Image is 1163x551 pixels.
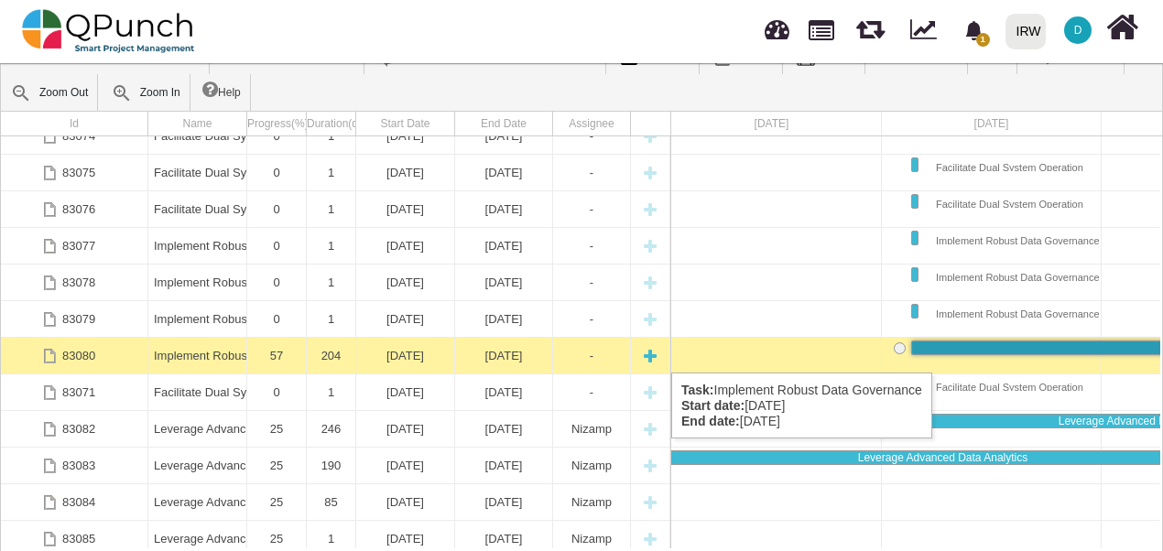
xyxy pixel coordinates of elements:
[253,374,300,410] div: 0
[553,155,631,190] div: -
[253,301,300,337] div: 0
[765,11,789,38] span: Dashboard
[559,228,625,264] div: -
[154,155,241,190] div: Facilitate Dual System Operation
[247,191,307,227] div: 0
[455,112,553,135] div: End Date
[1074,25,1082,36] span: D
[455,338,553,373] div: 27-03-2026
[253,155,300,190] div: 0
[455,484,553,520] div: 16-01-2026
[559,265,625,300] div: -
[1,155,670,191] div: Task: Facilitate Dual System Operation Start date: 05-09-2025 End date: 05-09-2025
[461,338,547,373] div: [DATE]
[247,484,307,520] div: 25
[247,374,307,410] div: 0
[461,448,547,483] div: [DATE]
[911,267,918,282] div: Task: Implement Robust Data Governance Start date: 05-09-2025 End date: 05-09-2025
[964,21,984,40] svg: bell fill
[247,301,307,337] div: 0
[307,411,356,447] div: 246
[312,265,350,300] div: 1
[636,374,664,410] div: New task
[102,74,190,111] a: Zoom In
[247,228,307,264] div: 0
[247,155,307,190] div: 0
[22,4,195,59] img: qpunch-sp.fa6292f.png
[636,155,664,190] div: New task
[636,338,664,373] div: New task
[559,484,625,520] div: Nizamp
[918,268,1100,281] div: Implement Robust Data Governance
[918,305,1100,318] div: Implement Robust Data Governance
[455,191,553,227] div: 05-09-2025
[681,398,745,413] b: Start date:
[1,374,148,410] div: 83071
[312,228,350,264] div: 1
[362,484,449,520] div: [DATE]
[362,374,449,410] div: [DATE]
[362,155,449,190] div: [DATE]
[356,338,455,373] div: 05-09-2025
[553,411,631,447] div: Nizamp
[62,411,95,447] div: 83082
[559,191,625,227] div: -
[148,338,247,373] div: Implement Robust Data Governance
[253,448,300,483] div: 25
[1,301,148,337] div: 83079
[856,9,885,39] span: Releases
[636,484,664,520] div: New task
[1,191,670,228] div: Task: Facilitate Dual System Operation Start date: 05-09-2025 End date: 05-09-2025
[307,155,356,190] div: 1
[461,374,547,410] div: [DATE]
[681,383,714,397] b: Task:
[997,1,1053,61] a: IRW
[455,265,553,300] div: 05-09-2025
[362,301,449,337] div: [DATE]
[148,265,247,300] div: Implement Robust Data Governance
[312,411,350,447] div: 246
[148,228,247,264] div: Implement Robust Data Governance
[901,1,953,61] div: Dynamic Report
[362,191,449,227] div: [DATE]
[312,448,350,483] div: 190
[10,82,32,104] img: ic_zoom_out.687aa02.png
[455,374,553,410] div: 05-09-2025
[882,112,1102,135] div: September, 2025
[62,374,95,410] div: 83071
[1,484,148,520] div: 83084
[307,374,356,410] div: 1
[636,191,664,227] div: New task
[154,448,241,483] div: Leverage Advanced Data Analytics
[455,301,553,337] div: 05-09-2025
[62,228,95,264] div: 83077
[461,155,547,190] div: [DATE]
[154,484,241,520] div: Leverage Advanced Data Analytics
[1,74,97,111] a: Zoom Out
[455,155,553,190] div: 05-09-2025
[356,191,455,227] div: 05-09-2025
[62,265,95,300] div: 83078
[1,338,148,373] div: 83080
[559,301,625,337] div: -
[1,448,148,483] div: 83083
[154,411,241,447] div: Leverage Advanced Data Analytics
[461,484,547,520] div: [DATE]
[62,155,95,190] div: 83075
[154,265,241,300] div: Implement Robust Data Governance
[553,484,631,520] div: Nizamp
[918,195,1083,208] div: Facilitate Dual System Operation
[154,301,241,337] div: Implement Robust Data Governance
[636,265,664,300] div: New task
[253,228,300,264] div: 0
[559,155,625,190] div: -
[911,157,918,172] div: Task: Facilitate Dual System Operation Start date: 05-09-2025 End date: 05-09-2025
[356,374,455,410] div: 05-09-2025
[461,191,547,227] div: [DATE]
[356,228,455,264] div: 05-09-2025
[148,411,247,447] div: Leverage Advanced Data Analytics
[553,338,631,373] div: -
[1,301,670,338] div: Task: Implement Robust Data Governance Start date: 05-09-2025 End date: 05-09-2025
[1,155,148,190] div: 83075
[247,265,307,300] div: 0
